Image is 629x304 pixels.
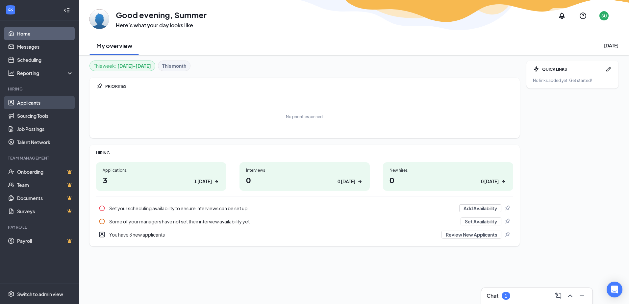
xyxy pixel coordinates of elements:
div: Open Intercom Messenger [607,282,622,297]
svg: Info [99,218,105,225]
div: Set your scheduling availability to ensure interviews can be set up [96,202,513,215]
svg: QuestionInfo [579,12,587,20]
a: Messages [17,40,73,53]
div: Switch to admin view [17,291,63,297]
h1: 3 [103,174,220,186]
a: Interviews00 [DATE]ArrowRight [239,162,370,191]
svg: UserEntity [99,231,105,238]
h1: 0 [246,174,363,186]
h3: Here’s what your day looks like [116,22,207,29]
button: Minimize [577,291,587,301]
a: Home [17,27,73,40]
svg: ComposeMessage [554,292,562,300]
a: Applicants [17,96,73,109]
div: You have 3 new applicants [96,228,513,241]
a: UserEntityYou have 3 new applicantsReview New ApplicantsPin [96,228,513,241]
div: Hiring [8,86,72,92]
a: InfoSome of your managers have not set their interview availability yetSet AvailabilityPin [96,215,513,228]
div: 1 [DATE] [194,178,212,185]
div: [DATE] [604,42,618,49]
div: Reporting [17,70,74,76]
div: SU [601,13,607,19]
button: Review New Applicants [441,231,501,239]
div: This week : [94,62,151,69]
div: 0 [DATE] [481,178,499,185]
h1: Good evening, Summer [116,9,207,20]
svg: Notifications [558,12,566,20]
svg: Settings [8,291,14,297]
svg: Pin [504,205,511,212]
a: Scheduling [17,53,73,66]
div: Some of your managers have not set their interview availability yet [109,218,457,225]
div: No priorities pinned. [286,114,324,119]
svg: ChevronUp [566,292,574,300]
div: No links added yet. Get started! [533,78,612,83]
a: DocumentsCrown [17,191,73,205]
a: TeamCrown [17,178,73,191]
div: Payroll [8,224,72,230]
a: Applications31 [DATE]ArrowRight [96,162,226,191]
svg: Collapse [63,7,70,13]
b: This month [162,62,186,69]
svg: WorkstreamLogo [7,7,14,13]
div: Interviews [246,167,363,173]
svg: Pen [605,66,612,72]
a: OnboardingCrown [17,165,73,178]
svg: Info [99,205,105,212]
button: ChevronUp [565,291,575,301]
div: 1 [505,293,507,299]
svg: ArrowRight [213,178,220,185]
svg: Pin [504,231,511,238]
h1: 0 [390,174,507,186]
button: Set Availability [461,217,501,225]
div: HIRING [96,150,513,156]
button: ComposeMessage [553,291,564,301]
div: QUICK LINKS [542,66,603,72]
div: PRIORITIES [105,84,513,89]
svg: Analysis [8,70,14,76]
a: SurveysCrown [17,205,73,218]
a: PayrollCrown [17,234,73,247]
h2: My overview [96,41,132,50]
div: 0 [DATE] [338,178,355,185]
svg: Bolt [533,66,540,72]
div: You have 3 new applicants [109,231,438,238]
div: Some of your managers have not set their interview availability yet [96,215,513,228]
svg: Pin [96,83,103,89]
img: Summer [89,9,109,29]
div: Team Management [8,155,72,161]
a: Job Postings [17,122,73,136]
a: InfoSet your scheduling availability to ensure interviews can be set upAdd AvailabilityPin [96,202,513,215]
svg: ArrowRight [500,178,507,185]
div: Set your scheduling availability to ensure interviews can be set up [109,205,455,212]
a: New hires00 [DATE]ArrowRight [383,162,513,191]
h3: Chat [487,292,498,299]
a: Talent Network [17,136,73,149]
a: Sourcing Tools [17,109,73,122]
svg: ArrowRight [357,178,363,185]
div: New hires [390,167,507,173]
div: Applications [103,167,220,173]
svg: Minimize [578,292,586,300]
button: Add Availability [459,204,501,212]
svg: Pin [504,218,511,225]
b: [DATE] - [DATE] [117,62,151,69]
